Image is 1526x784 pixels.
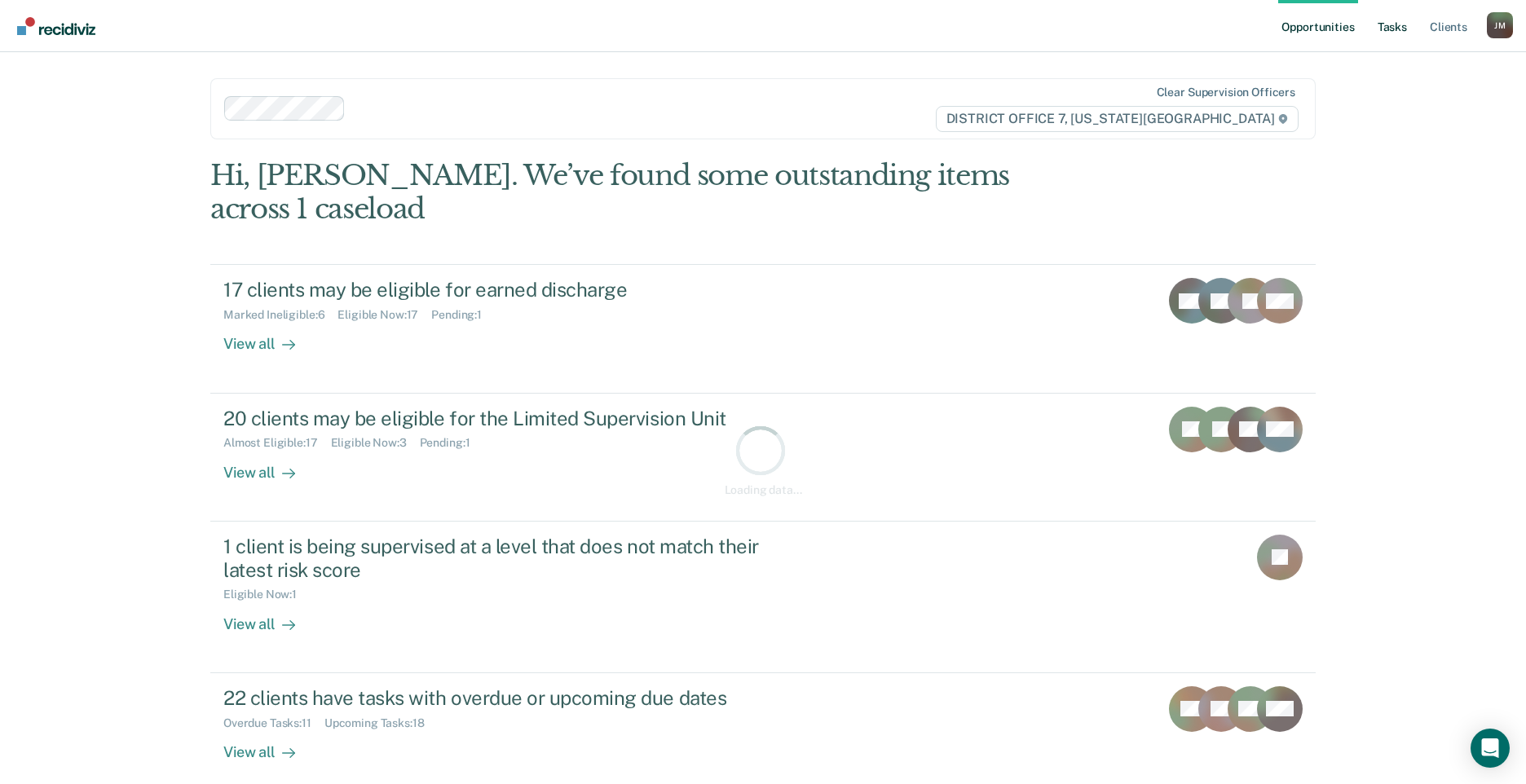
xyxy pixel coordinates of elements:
[725,483,802,497] div: Loading data...
[1471,729,1510,768] div: Open Intercom Messenger
[1487,12,1513,38] div: J M
[1157,86,1295,99] div: Clear supervision officers
[17,17,95,35] img: Recidiviz
[936,106,1299,132] span: DISTRICT OFFICE 7, [US_STATE][GEOGRAPHIC_DATA]
[1487,12,1513,38] button: Profile dropdown button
